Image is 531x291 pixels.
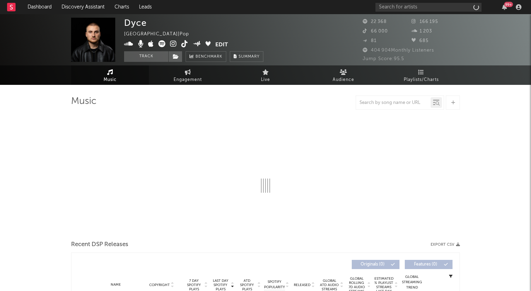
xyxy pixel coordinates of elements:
[196,53,222,61] span: Benchmark
[409,262,442,267] span: Features ( 0 )
[149,283,170,287] span: Copyright
[352,260,399,269] button: Originals(0)
[412,19,438,24] span: 166 195
[363,57,404,61] span: Jump Score: 95.5
[412,29,432,34] span: 1 203
[382,65,460,85] a: Playlists/Charts
[356,100,431,106] input: Search by song name or URL
[227,65,304,85] a: Live
[404,76,439,84] span: Playlists/Charts
[264,279,285,290] span: Spotify Popularity
[124,30,197,39] div: [GEOGRAPHIC_DATA] | Pop
[294,283,310,287] span: Released
[356,262,389,267] span: Originals ( 0 )
[93,282,139,287] div: Name
[363,48,434,53] span: 404 904 Monthly Listeners
[363,39,377,43] span: 81
[333,76,354,84] span: Audience
[502,4,507,10] button: 99+
[186,51,226,62] a: Benchmark
[149,65,227,85] a: Engagement
[363,19,387,24] span: 22 368
[71,65,149,85] a: Music
[71,240,128,249] span: Recent DSP Releases
[124,18,147,28] div: Dyce
[124,51,168,62] button: Track
[174,76,202,84] span: Engagement
[504,2,513,7] div: 99 +
[230,51,263,62] button: Summary
[363,29,388,34] span: 66 000
[104,76,117,84] span: Music
[261,76,270,84] span: Live
[239,55,259,59] span: Summary
[412,39,428,43] span: 685
[375,3,482,12] input: Search for artists
[215,40,228,49] button: Edit
[431,243,460,247] button: Export CSV
[304,65,382,85] a: Audience
[405,260,453,269] button: Features(0)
